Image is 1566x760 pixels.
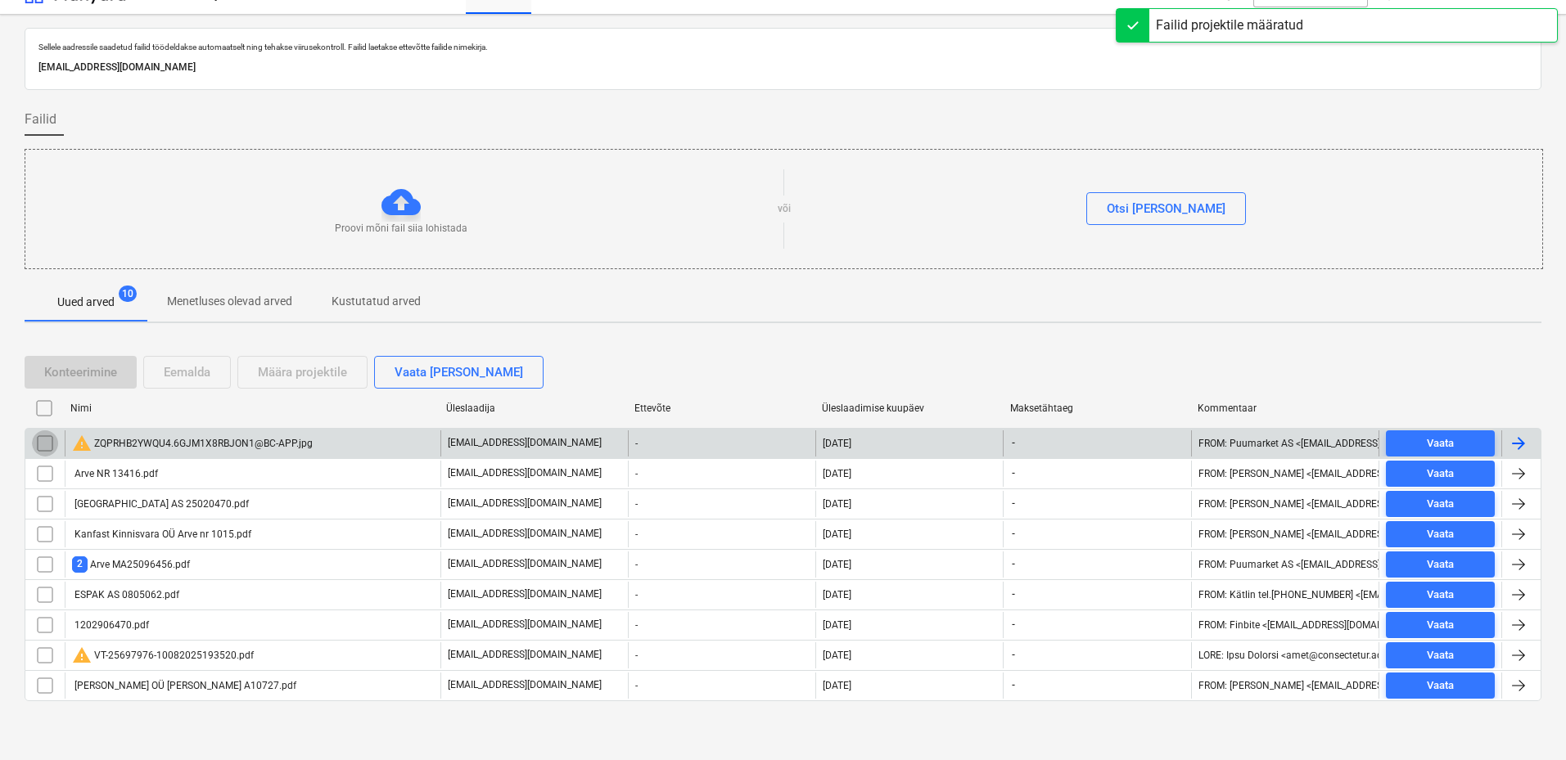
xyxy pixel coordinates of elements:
span: Failid [25,110,56,129]
span: - [1010,618,1017,632]
div: Maksetähtaeg [1010,402,1185,414]
p: [EMAIL_ADDRESS][DOMAIN_NAME] [448,436,602,450]
div: Vaata [1427,495,1454,514]
span: warning [72,645,92,665]
button: Vaata [1386,672,1495,699]
button: Vaata [PERSON_NAME] [374,356,544,389]
p: või [778,202,791,216]
div: Vaata [1427,616,1454,635]
iframe: Chat Widget [1484,681,1566,760]
span: 10 [119,286,137,302]
span: warning [72,434,92,453]
div: - [628,582,815,608]
span: - [1010,497,1017,510]
button: Vaata [1386,430,1495,456]
div: 1202906470.pdf [72,619,149,631]
button: Vaata [1386,612,1495,638]
div: - [628,461,815,487]
div: [DATE] [823,438,851,449]
div: ESPAK AS 0805062.pdf [72,589,179,600]
div: - [628,551,815,578]
button: Otsi [PERSON_NAME] [1086,192,1246,225]
div: Failid projektile määratud [1156,16,1303,35]
p: [EMAIL_ADDRESS][DOMAIN_NAME] [448,648,602,662]
div: Proovi mõni fail siia lohistadavõiOtsi [PERSON_NAME] [25,149,1543,269]
div: Ettevõte [634,402,810,414]
button: Vaata [1386,551,1495,578]
div: - [628,491,815,517]
button: Vaata [1386,582,1495,608]
div: [PERSON_NAME] OÜ [PERSON_NAME] A10727.pdf [72,680,296,691]
button: Vaata [1386,461,1495,487]
div: [DATE] [823,498,851,510]
div: - [628,612,815,638]
button: Vaata [1386,491,1495,517]
span: - [1010,557,1017,571]
div: Arve NR 13416.pdf [72,468,158,479]
div: - [628,642,815,668]
div: Vaata [1427,555,1454,574]
div: Vaata [1427,465,1454,483]
p: Menetluses olevad arved [167,293,292,310]
span: - [1010,648,1017,662]
button: Vaata [1386,642,1495,668]
span: - [1010,466,1017,480]
span: - [1010,587,1017,601]
div: Vaata [1427,434,1454,453]
p: [EMAIL_ADDRESS][DOMAIN_NAME] [448,497,602,510]
p: [EMAIL_ADDRESS][DOMAIN_NAME] [448,587,602,601]
div: Kommentaar [1198,402,1373,414]
div: [GEOGRAPHIC_DATA] AS 25020470.pdf [72,498,249,510]
div: - [628,521,815,547]
div: Vaata [PERSON_NAME] [395,362,523,383]
p: Proovi mõni fail siia lohistada [335,222,467,236]
span: - [1010,527,1017,541]
div: [DATE] [823,680,851,691]
div: [DATE] [823,468,851,479]
div: VT-25697976-10082025193520.pdf [72,645,254,665]
p: Kustutatud arved [332,293,421,310]
div: - [628,672,815,699]
span: - [1010,678,1017,692]
p: Uued arved [57,294,115,311]
p: [EMAIL_ADDRESS][DOMAIN_NAME] [448,466,602,480]
div: Nimi [70,402,433,414]
div: Vaata [1427,586,1454,605]
p: [EMAIL_ADDRESS][DOMAIN_NAME] [448,678,602,692]
div: [DATE] [823,589,851,600]
div: Vaata [1427,677,1454,695]
div: Kanfast Kinnisvara OÜ Arve nr 1015.pdf [72,528,251,540]
div: Vaata [1427,525,1454,544]
span: - [1010,436,1017,450]
div: Üleslaadija [446,402,621,414]
div: [DATE] [823,559,851,570]
div: [DATE] [823,619,851,631]
div: ZQPRHB2YWQU4.6GJM1X8RBJON1@BC-APP.jpg [72,434,313,453]
div: Vaata [1427,646,1454,665]
p: [EMAIL_ADDRESS][DOMAIN_NAME] [448,618,602,632]
div: [DATE] [823,650,851,661]
p: [EMAIL_ADDRESS][DOMAIN_NAME] [38,59,1528,76]
div: Üleslaadimise kuupäev [822,402,997,414]
p: Sellele aadressile saadetud failid töödeldakse automaatselt ning tehakse viirusekontroll. Failid ... [38,42,1528,52]
span: 2 [72,556,88,572]
div: Otsi [PERSON_NAME] [1107,198,1225,219]
div: Arve MA25096456.pdf [72,556,190,572]
button: Vaata [1386,521,1495,547]
p: [EMAIL_ADDRESS][DOMAIN_NAME] [448,527,602,541]
div: - [628,430,815,456]
p: [EMAIL_ADDRESS][DOMAIN_NAME] [448,557,602,571]
div: [DATE] [823,528,851,540]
